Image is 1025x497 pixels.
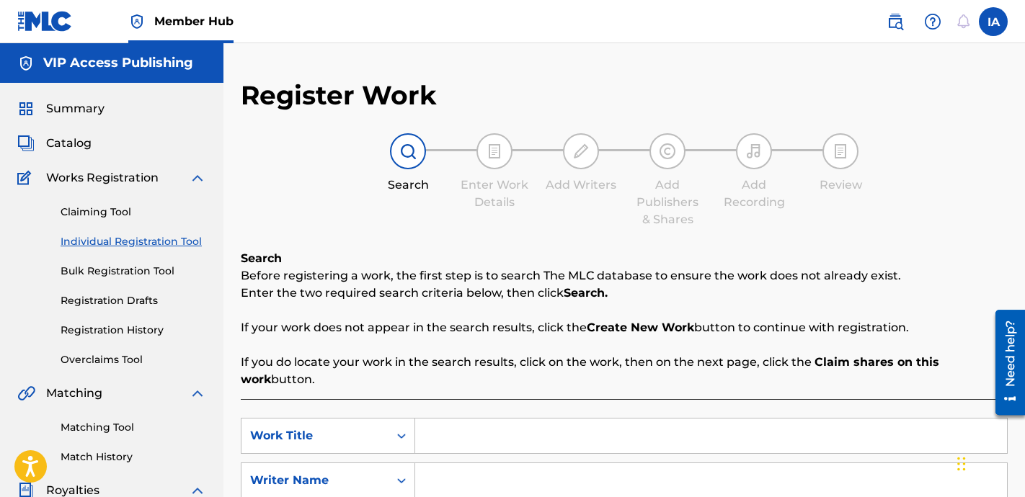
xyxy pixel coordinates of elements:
a: Registration History [61,323,206,338]
img: step indicator icon for Search [399,143,417,160]
div: Notifications [956,14,970,29]
p: Before registering a work, the first step is to search The MLC database to ensure the work does n... [241,267,1008,285]
img: step indicator icon for Add Recording [745,143,763,160]
p: Enter the two required search criteria below, then click [241,285,1008,302]
p: If your work does not appear in the search results, click the button to continue with registration. [241,319,1008,336]
div: User Menu [979,7,1008,36]
img: expand [189,169,206,187]
img: step indicator icon for Add Publishers & Shares [659,143,676,160]
a: SummarySummary [17,100,105,117]
span: Matching [46,385,102,402]
div: Help [918,7,947,36]
a: Match History [61,449,206,465]
span: Catalog [46,135,92,152]
a: Individual Registration Tool [61,234,206,249]
a: Public Search [881,7,910,36]
img: step indicator icon for Add Writers [572,143,590,160]
img: Summary [17,100,35,117]
div: Work Title [250,427,380,444]
a: Registration Drafts [61,293,206,308]
div: Enter Work Details [458,176,531,211]
a: Matching Tool [61,420,206,435]
span: Works Registration [46,169,159,187]
img: Catalog [17,135,35,152]
div: Review [804,176,877,194]
img: expand [189,385,206,402]
a: Bulk Registration Tool [61,264,206,279]
span: Summary [46,100,105,117]
div: Writer Name [250,472,380,489]
img: Top Rightsholder [128,13,146,30]
img: step indicator icon for Review [832,143,849,160]
img: Matching [17,385,35,402]
img: search [887,13,904,30]
a: CatalogCatalog [17,135,92,152]
iframe: Chat Widget [953,428,1025,497]
div: Drag [957,442,966,485]
div: Add Writers [545,176,617,194]
h5: VIP Access Publishing [43,55,193,71]
h2: Register Work [241,79,437,112]
a: Claiming Tool [61,205,206,220]
strong: Create New Work [587,321,694,334]
p: If you do locate your work in the search results, click on the work, then on the next page, click... [241,354,1008,388]
img: MLC Logo [17,11,73,32]
img: step indicator icon for Enter Work Details [486,143,503,160]
span: Member Hub [154,13,234,30]
div: Add Recording [718,176,790,211]
img: Works Registration [17,169,36,187]
strong: Search. [564,286,608,300]
b: Search [241,251,282,265]
div: Search [372,176,444,194]
div: Add Publishers & Shares [631,176,704,228]
img: Accounts [17,55,35,72]
a: Overclaims Tool [61,352,206,367]
iframe: Resource Center [985,305,1025,421]
img: help [924,13,941,30]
